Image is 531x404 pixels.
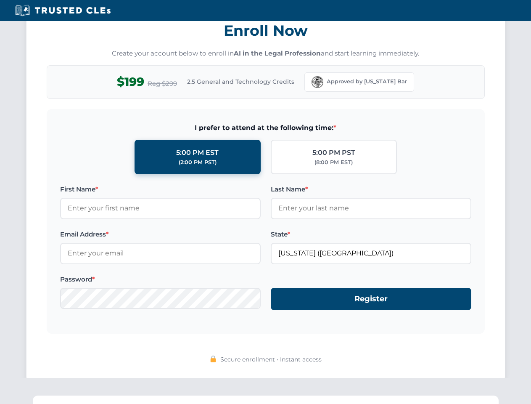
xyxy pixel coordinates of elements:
[60,198,261,219] input: Enter your first name
[312,76,323,88] img: Florida Bar
[117,72,144,91] span: $199
[148,79,177,89] span: Reg $299
[220,355,322,364] span: Secure enrollment • Instant access
[271,288,471,310] button: Register
[60,229,261,239] label: Email Address
[234,49,321,57] strong: AI in the Legal Profession
[271,229,471,239] label: State
[60,243,261,264] input: Enter your email
[271,184,471,194] label: Last Name
[327,77,407,86] span: Approved by [US_STATE] Bar
[47,17,485,44] h3: Enroll Now
[210,356,217,362] img: 🔒
[271,198,471,219] input: Enter your last name
[176,147,219,158] div: 5:00 PM EST
[47,49,485,58] p: Create your account below to enroll in and start learning immediately.
[312,147,355,158] div: 5:00 PM PST
[187,77,294,86] span: 2.5 General and Technology Credits
[60,184,261,194] label: First Name
[60,122,471,133] span: I prefer to attend at the following time:
[271,243,471,264] input: Florida (FL)
[13,4,113,17] img: Trusted CLEs
[179,158,217,167] div: (2:00 PM PST)
[60,274,261,284] label: Password
[314,158,353,167] div: (8:00 PM EST)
